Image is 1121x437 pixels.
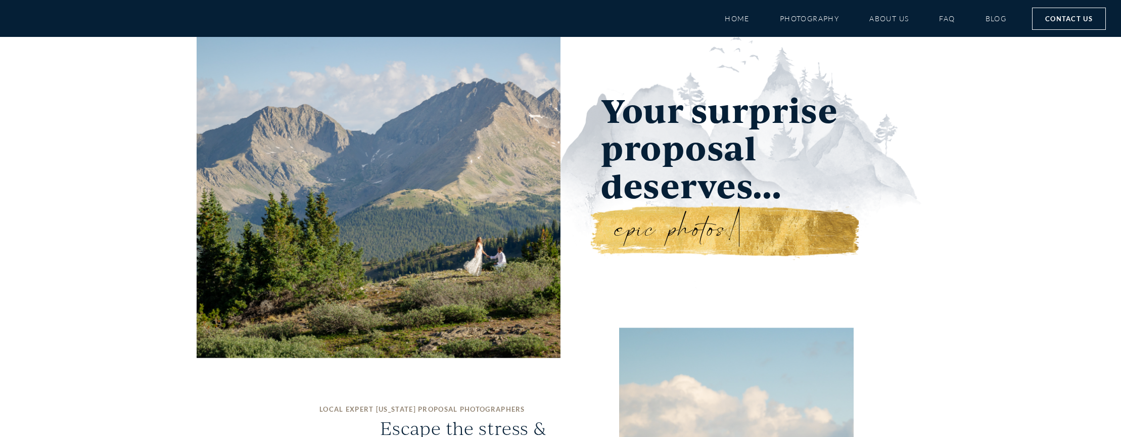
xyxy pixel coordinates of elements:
[616,211,739,248] span: epic photos!
[14,4,101,33] img: Mountain Magic Media photography logo Crested Butte Photographer
[601,88,838,208] span: Your surprise proposal deserves…
[1045,13,1093,24] span: Contact Us
[939,10,955,27] a: FAQ
[725,10,750,27] a: Home
[1032,8,1106,30] a: Contact Us
[780,10,839,27] a: Photography
[319,404,547,415] h1: LOCAL EXPERT [US_STATE] PROPOSAL PHOTOGRAPHERS
[725,10,1007,27] nav: Menu
[869,10,909,27] a: About Us
[986,10,1007,27] a: Blog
